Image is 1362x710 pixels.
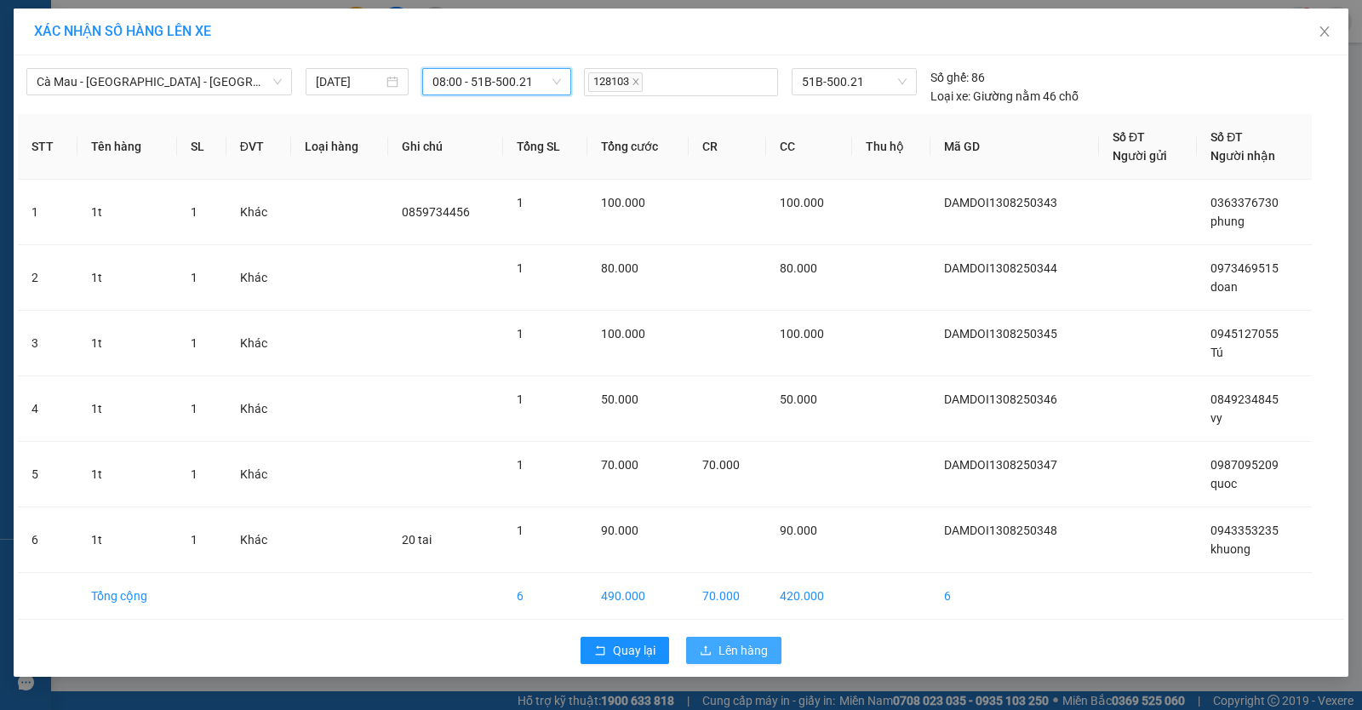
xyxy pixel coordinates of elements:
td: 6 [503,573,588,620]
td: 70.000 [689,573,766,620]
span: 1 [191,467,197,481]
td: 1t [77,507,178,573]
span: Tú [1210,346,1223,359]
span: close [632,77,640,86]
span: 0945127055 [1210,327,1279,341]
th: STT [18,114,77,180]
span: XÁC NHẬN SỐ HÀNG LÊN XE [34,23,211,39]
span: 0987095209 [1210,458,1279,472]
span: DAMDOI1308250344 [944,261,1057,275]
span: 1 [517,524,524,537]
td: 5 [18,442,77,507]
th: Tổng SL [503,114,588,180]
td: 490.000 [587,573,689,620]
span: 50.000 [780,392,817,406]
span: 50.000 [601,392,638,406]
span: DAMDOI1308250343 [944,196,1057,209]
span: 70.000 [601,458,638,472]
span: 1 [517,327,524,341]
input: 13/08/2025 [316,72,383,91]
td: Tổng cộng [77,573,178,620]
td: 1t [77,442,178,507]
td: 1t [77,376,178,442]
span: Số ĐT [1113,130,1145,144]
th: Thu hộ [852,114,930,180]
td: 1t [77,311,178,376]
span: 0363376730 [1210,196,1279,209]
button: rollbackQuay lại [581,637,669,664]
span: DAMDOI1308250346 [944,392,1057,406]
span: 90.000 [780,524,817,537]
span: 0943353235 [1210,524,1279,537]
td: Khác [226,180,292,245]
span: Loại xe: [930,87,970,106]
span: Người gửi [1113,149,1167,163]
span: 1 [191,271,197,284]
td: 420.000 [766,573,852,620]
span: 1 [517,261,524,275]
th: ĐVT [226,114,292,180]
span: 90.000 [601,524,638,537]
span: Người nhận [1210,149,1275,163]
th: CC [766,114,852,180]
th: CR [689,114,766,180]
td: 1t [77,245,178,311]
span: DAMDOI1308250348 [944,524,1057,537]
span: 08:00 - 51B-500.21 [432,69,561,94]
button: Close [1301,9,1348,56]
span: vy [1210,411,1222,425]
span: khuong [1210,542,1250,556]
span: 1 [191,533,197,547]
span: Quay lại [613,641,655,660]
span: Số ĐT [1210,130,1243,144]
span: 100.000 [780,327,824,341]
span: quoc [1210,477,1237,490]
td: Khác [226,507,292,573]
span: 128103 [588,72,643,92]
div: Giường nằm 46 chỗ [930,87,1079,106]
span: doan [1210,280,1238,294]
span: DAMDOI1308250347 [944,458,1057,472]
td: 4 [18,376,77,442]
td: 3 [18,311,77,376]
th: Ghi chú [388,114,502,180]
span: 51B-500.21 [802,69,907,94]
td: 1t [77,180,178,245]
span: 80.000 [780,261,817,275]
span: 1 [517,458,524,472]
td: 6 [18,507,77,573]
span: close [1318,25,1331,38]
span: Cà Mau - Sài Gòn - Đồng Nai [37,69,282,94]
span: 100.000 [780,196,824,209]
th: Tên hàng [77,114,178,180]
span: Lên hàng [718,641,768,660]
span: 80.000 [601,261,638,275]
span: upload [700,644,712,658]
span: 1 [191,336,197,350]
th: SL [177,114,226,180]
span: 0849234845 [1210,392,1279,406]
th: Loại hàng [291,114,388,180]
span: 1 [517,196,524,209]
span: Số ghế: [930,68,969,87]
td: Khác [226,376,292,442]
div: 86 [930,68,985,87]
span: 0973469515 [1210,261,1279,275]
td: 6 [930,573,1099,620]
span: 100.000 [601,196,645,209]
span: DAMDOI1308250345 [944,327,1057,341]
td: 1 [18,180,77,245]
span: rollback [594,644,606,658]
td: 2 [18,245,77,311]
th: Tổng cước [587,114,689,180]
button: uploadLên hàng [686,637,781,664]
span: 0859734456 [402,205,470,219]
td: Khác [226,311,292,376]
span: phung [1210,215,1245,228]
td: Khác [226,442,292,507]
span: 70.000 [702,458,740,472]
span: 20 tai [402,533,432,547]
span: 1 [191,205,197,219]
th: Mã GD [930,114,1099,180]
td: Khác [226,245,292,311]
